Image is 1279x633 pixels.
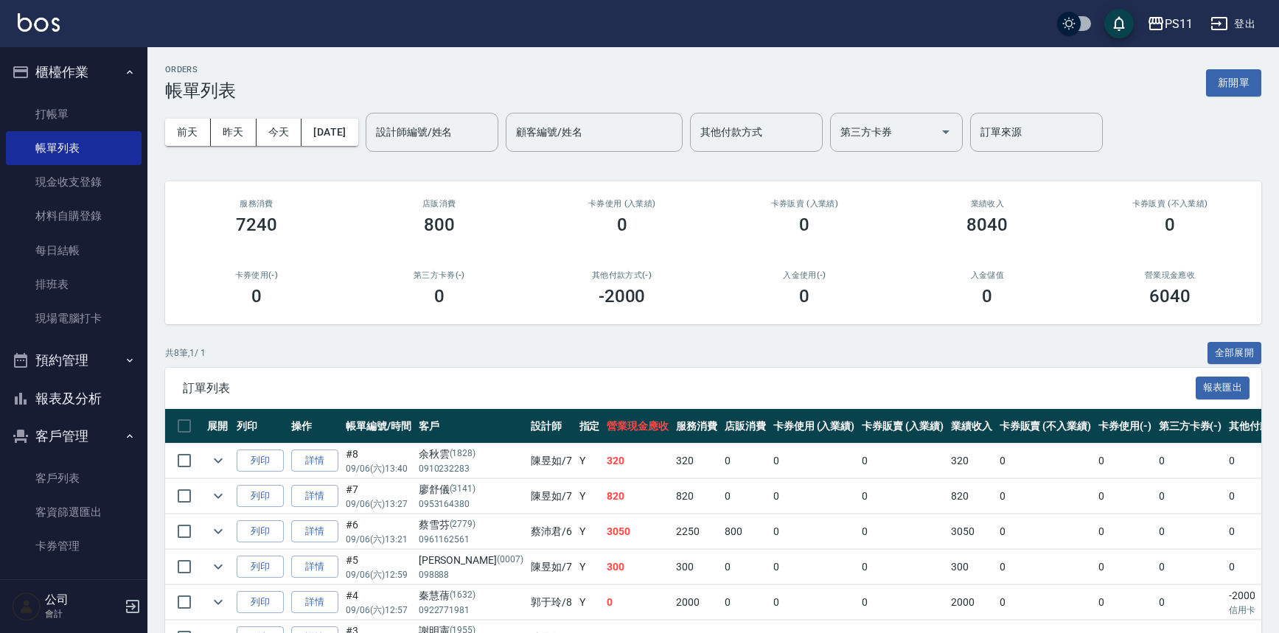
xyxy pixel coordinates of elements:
td: 800 [721,514,770,549]
p: (1632) [450,588,476,604]
td: 3050 [603,514,672,549]
td: 陳昱如 /7 [527,479,576,514]
td: 820 [603,479,672,514]
td: 0 [858,444,947,478]
td: 0 [858,585,947,620]
th: 卡券使用 (入業績) [770,409,859,444]
p: (3141) [450,482,476,497]
p: 0961162561 [419,533,523,546]
td: 0 [858,514,947,549]
h2: 其他付款方式(-) [548,270,696,280]
h3: 0 [617,214,627,235]
td: 0 [770,550,859,584]
a: 客戶列表 [6,461,142,495]
td: Y [576,444,604,478]
span: 訂單列表 [183,381,1196,396]
p: 09/06 (六) 12:59 [346,568,411,581]
a: 客資篩選匯出 [6,495,142,529]
th: 營業現金應收 [603,409,672,444]
td: 郭于玲 /8 [527,585,576,620]
td: 0 [770,479,859,514]
button: [DATE] [302,119,358,146]
td: Y [576,479,604,514]
div: 秦慧蒨 [419,588,523,604]
h2: 卡券使用(-) [183,270,330,280]
p: 0922771981 [419,604,523,617]
h2: 營業現金應收 [1096,270,1244,280]
button: 列印 [237,520,284,543]
td: 陳昱如 /7 [527,550,576,584]
td: 0 [1155,479,1226,514]
th: 卡券使用(-) [1095,409,1155,444]
a: 詳情 [291,556,338,578]
a: 詳情 [291,520,338,543]
td: 2000 [947,585,996,620]
button: expand row [207,485,229,507]
button: 今天 [257,119,302,146]
p: 會計 [45,607,120,620]
td: 320 [947,444,996,478]
td: #4 [342,585,415,620]
td: 0 [996,479,1095,514]
th: 業績收入 [947,409,996,444]
h2: 入金儲值 [913,270,1061,280]
td: 0 [1095,444,1155,478]
p: 09/06 (六) 13:40 [346,462,411,475]
a: 帳單列表 [6,131,142,165]
td: 0 [858,550,947,584]
p: (1828) [450,447,476,462]
button: 全部展開 [1207,342,1262,365]
td: #6 [342,514,415,549]
button: expand row [207,591,229,613]
td: 0 [1095,550,1155,584]
button: PS11 [1141,9,1199,39]
td: Y [576,514,604,549]
td: Y [576,585,604,620]
td: 0 [603,585,672,620]
button: 列印 [237,591,284,614]
td: #8 [342,444,415,478]
button: 報表匯出 [1196,377,1250,399]
h3: 0 [434,286,445,307]
th: 店販消費 [721,409,770,444]
h3: 6040 [1149,286,1191,307]
button: 預約管理 [6,341,142,380]
td: 0 [996,550,1095,584]
p: 0953164380 [419,497,523,511]
p: (2779) [450,517,476,533]
td: #5 [342,550,415,584]
h3: 0 [251,286,262,307]
button: save [1104,9,1134,38]
h2: 第三方卡券(-) [366,270,513,280]
p: (0007) [497,553,523,568]
button: expand row [207,520,229,542]
td: 0 [1095,514,1155,549]
h2: 業績收入 [913,199,1061,209]
td: 820 [672,479,721,514]
a: 打帳單 [6,97,142,131]
td: 0 [1095,585,1155,620]
div: PS11 [1165,15,1193,33]
img: Person [12,592,41,621]
th: 列印 [233,409,287,444]
td: 0 [770,514,859,549]
td: 2000 [672,585,721,620]
h3: 帳單列表 [165,80,236,101]
div: 蔡雪芬 [419,517,523,533]
h5: 公司 [45,592,120,607]
a: 詳情 [291,450,338,472]
h3: 0 [1165,214,1175,235]
img: Logo [18,13,60,32]
h3: -2000 [599,286,646,307]
h3: 0 [799,214,809,235]
th: 服務消費 [672,409,721,444]
button: Open [934,120,958,144]
th: 卡券販賣 (不入業績) [996,409,1095,444]
td: #7 [342,479,415,514]
td: 0 [996,514,1095,549]
h3: 0 [799,286,809,307]
td: 320 [603,444,672,478]
a: 每日結帳 [6,234,142,267]
h3: 8040 [966,214,1008,235]
th: 帳單編號/時間 [342,409,415,444]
